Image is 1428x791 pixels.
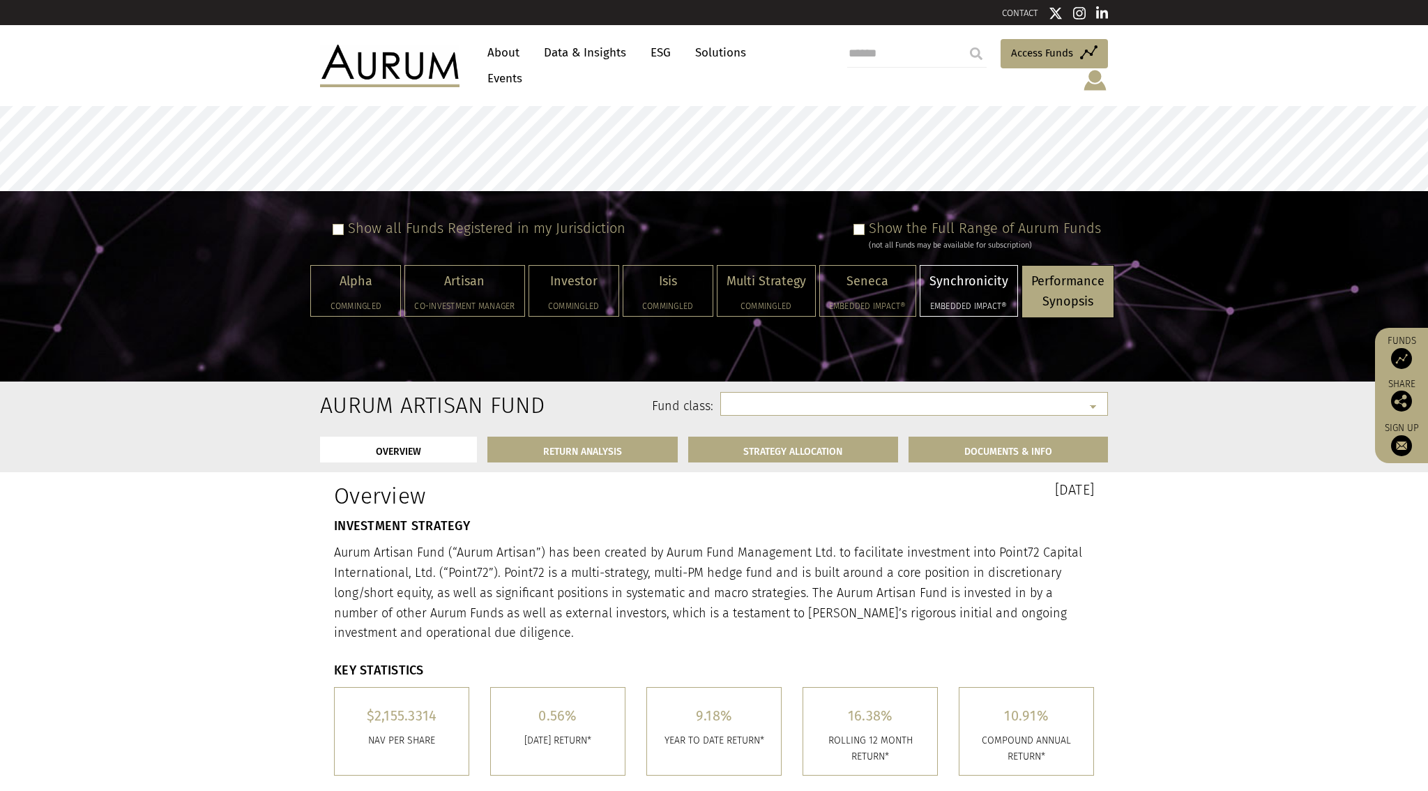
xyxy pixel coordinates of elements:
a: Funds [1382,335,1421,369]
a: ESG [644,40,678,66]
p: Seneca [829,271,906,292]
a: RETURN ANALYSIS [487,437,678,462]
h3: [DATE] [724,483,1094,497]
h5: Commingled [538,302,609,310]
p: Isis [632,271,704,292]
label: Show all Funds Registered in my Jurisdiction [348,220,625,236]
img: Twitter icon [1049,6,1063,20]
strong: INVESTMENT STRATEGY [334,518,470,534]
a: STRATEGY ALLOCATION [688,437,899,462]
a: About [480,40,526,66]
h5: 16.38% [814,709,927,723]
a: Sign up [1382,422,1421,456]
div: (not all Funds may be available for subscription) [869,239,1101,252]
img: account-icon.svg [1082,68,1108,92]
h5: Commingled [320,302,391,310]
p: Investor [538,271,609,292]
a: Events [480,66,522,91]
img: Linkedin icon [1096,6,1109,20]
h5: 10.91% [970,709,1083,723]
img: Share this post [1391,391,1412,412]
p: Multi Strategy [727,271,806,292]
h1: Overview [334,483,704,509]
h5: 9.18% [658,709,770,723]
div: Share [1382,379,1421,412]
p: ROLLING 12 MONTH RETURN* [814,733,927,764]
label: Show the Full Range of Aurum Funds [869,220,1101,236]
p: Alpha [320,271,391,292]
h5: Commingled [727,302,806,310]
p: Artisan [414,271,515,292]
p: Performance Synopsis [1031,271,1104,312]
span: Access Funds [1011,45,1073,61]
h2: Aurum Artisan Fund [320,392,434,419]
label: Fund class: [455,398,713,416]
a: DOCUMENTS & INFO [909,437,1108,462]
h5: $2,155.3314 [345,709,458,723]
p: [DATE] RETURN* [501,733,614,748]
h5: Commingled [632,302,704,310]
a: CONTACT [1002,8,1038,18]
img: Sign up to our newsletter [1391,435,1412,456]
h5: Embedded Impact® [829,302,906,310]
input: Submit [962,40,990,68]
p: Synchronicity [929,271,1008,292]
a: Access Funds [1001,39,1108,68]
p: Nav per share [345,733,458,748]
h5: Embedded Impact® [929,302,1008,310]
img: Access Funds [1391,348,1412,369]
a: Data & Insights [537,40,633,66]
p: Aurum Artisan Fund (“Aurum Artisan”) has been created by Aurum Fund Management Ltd. to facilitate... [334,543,1094,643]
h5: 0.56% [501,709,614,723]
p: YEAR TO DATE RETURN* [658,733,770,748]
p: COMPOUND ANNUAL RETURN* [970,733,1083,764]
strong: KEY STATISTICS [334,663,424,678]
img: Aurum [320,45,459,86]
h5: Co-investment Manager [414,302,515,310]
img: Instagram icon [1073,6,1086,20]
a: Solutions [688,40,753,66]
